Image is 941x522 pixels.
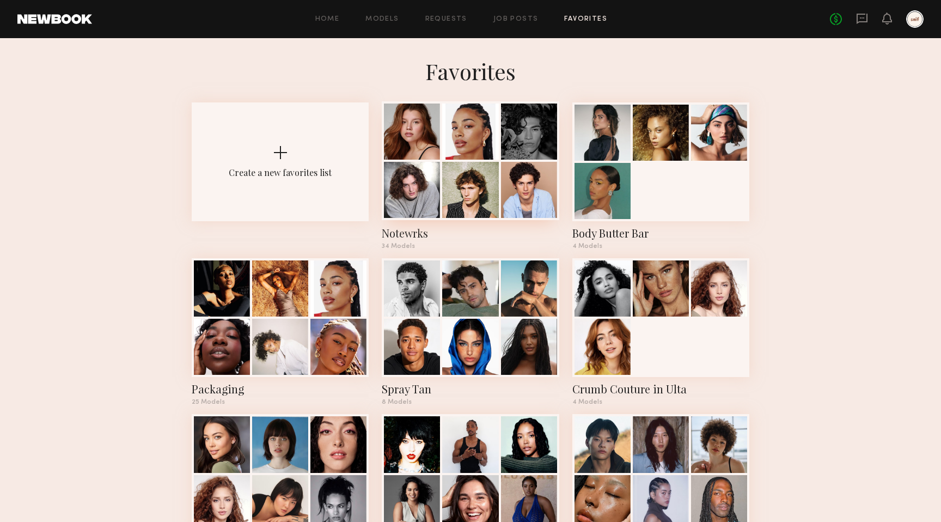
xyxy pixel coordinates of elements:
a: Packaging25 Models [192,258,369,405]
a: Home [315,16,340,23]
div: 4 Models [572,399,749,405]
div: 25 Models [192,399,369,405]
div: Notewrks [382,226,559,241]
div: Packaging [192,381,369,397]
div: Create a new favorites list [229,167,332,178]
a: Spray Tan8 Models [382,258,559,405]
div: Body Butter Bar [572,226,749,241]
div: 8 Models [382,399,559,405]
a: Requests [425,16,467,23]
div: 34 Models [382,243,559,250]
a: Crumb Couture in Ulta4 Models [572,258,749,405]
a: Notewrks34 Models [382,102,559,250]
a: Favorites [564,16,607,23]
button: Create a new favorites list [192,102,369,258]
div: 4 Models [572,243,749,250]
a: Job Posts [493,16,539,23]
div: Crumb Couture in Ulta [572,381,749,397]
div: Spray Tan [382,381,559,397]
a: Models [365,16,399,23]
a: Body Butter Bar4 Models [572,102,749,250]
